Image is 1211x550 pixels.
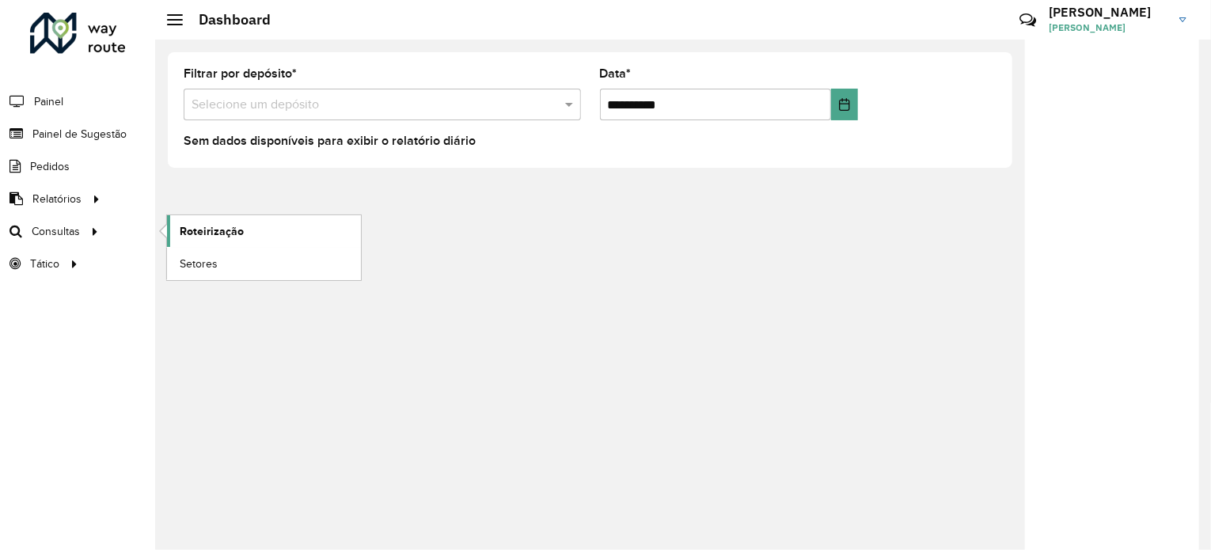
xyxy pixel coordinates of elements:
[183,11,271,28] h2: Dashboard
[831,89,858,120] button: Choose Date
[184,64,297,83] label: Filtrar por depósito
[1049,5,1167,20] h3: [PERSON_NAME]
[180,256,218,272] span: Setores
[30,158,70,175] span: Pedidos
[34,93,63,110] span: Painel
[180,223,244,240] span: Roteirização
[32,223,80,240] span: Consultas
[1049,21,1167,35] span: [PERSON_NAME]
[167,215,361,247] a: Roteirização
[184,131,476,150] label: Sem dados disponíveis para exibir o relatório diário
[32,191,82,207] span: Relatórios
[1011,3,1045,37] a: Contato Rápido
[30,256,59,272] span: Tático
[600,64,632,83] label: Data
[167,248,361,279] a: Setores
[32,126,127,142] span: Painel de Sugestão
